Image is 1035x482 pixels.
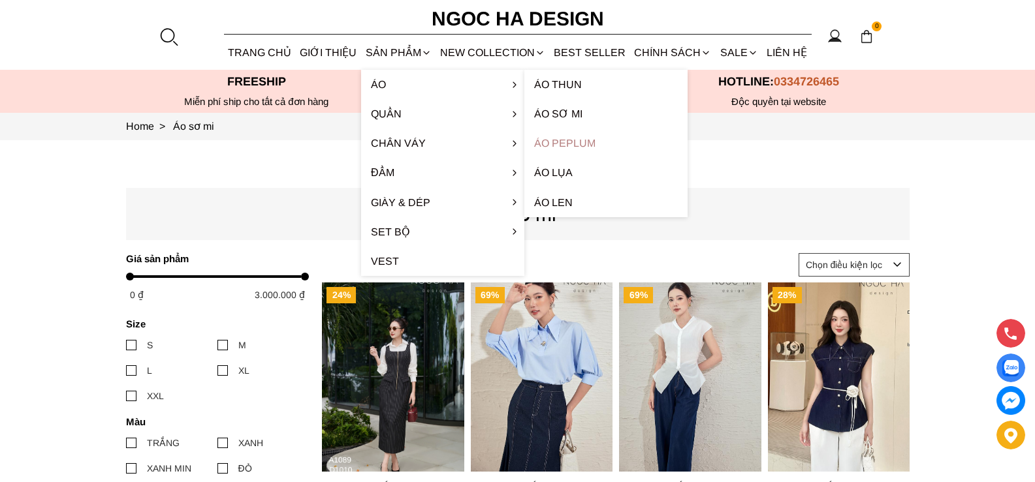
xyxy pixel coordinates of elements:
[296,35,361,70] a: GIỚI THIỆU
[126,96,387,108] div: Miễn phí ship cho tất cả đơn hàng
[648,75,910,89] p: Hotline:
[361,99,524,128] a: Quần
[238,461,252,475] div: ĐỎ
[173,121,214,132] a: Link to Áo sơ mi
[126,318,300,329] h4: Size
[470,282,613,472] img: Kane Top_ Áo Sơ Mi Rớt Vai Cổ Trụ Màu Xanh A1075
[774,75,839,88] span: 0334726465
[154,121,170,132] span: >
[524,188,688,217] a: Áo len
[550,35,630,70] a: BEST SELLER
[619,282,761,472] img: Cara Top_ Áo Sơ Mi Tơ Rớt Vai Nhún Eo Màu Trắng A1073
[436,35,549,70] a: NEW COLLECTION
[524,128,688,158] a: Áo Peplum
[147,363,152,378] div: L
[238,436,263,450] div: XANH
[147,461,191,475] div: XANH MIN
[126,199,910,230] p: Áo sơ mi
[619,282,761,472] a: Product image - Cara Top_ Áo Sơ Mi Tơ Rớt Vai Nhún Eo Màu Trắng A1073
[238,338,246,352] div: M
[322,282,464,472] a: Product image - Clara Top_ Áo Sơ Mi Thô Cổ Đức Màu Trắng A1089
[147,338,153,352] div: S
[147,436,180,450] div: TRẮNG
[470,282,613,472] a: Product image - Kane Top_ Áo Sơ Mi Rớt Vai Cổ Trụ Màu Xanh A1075
[126,121,173,132] a: Link to Home
[630,35,716,70] div: Chính sách
[996,386,1025,415] a: messenger
[767,282,910,472] a: Product image - Aline Top_ Áo Sơ Mi Bò Lụa Rớt Vai A1070
[322,282,464,472] img: Clara Top_ Áo Sơ Mi Thô Cổ Đức Màu Trắng A1089
[361,128,524,158] a: Chân váy
[126,75,387,89] p: Freeship
[255,290,305,300] span: 3.000.000 ₫
[361,35,436,70] div: SẢN PHẨM
[762,35,811,70] a: LIÊN HỆ
[361,70,524,99] a: Áo
[126,416,300,427] h4: Màu
[716,35,762,70] a: SALE
[126,253,300,264] h4: Giá sản phẩm
[1002,360,1019,376] img: Display image
[648,96,910,108] h6: Độc quyền tại website
[361,158,524,187] a: Đầm
[524,99,688,128] a: Áo sơ mi
[361,217,524,247] a: Set Bộ
[361,188,524,217] a: Giày & Dép
[130,290,144,300] span: 0 ₫
[224,35,296,70] a: TRANG CHỦ
[420,3,616,35] a: Ngoc Ha Design
[361,247,524,276] a: Vest
[524,70,688,99] a: Áo thun
[524,158,688,187] a: Áo lụa
[996,354,1025,382] a: Display image
[872,22,882,32] span: 0
[859,29,874,44] img: img-CART-ICON-ksit0nf1
[767,282,910,472] img: Aline Top_ Áo Sơ Mi Bò Lụa Rớt Vai A1070
[147,389,164,403] div: XXL
[238,363,249,378] div: XL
